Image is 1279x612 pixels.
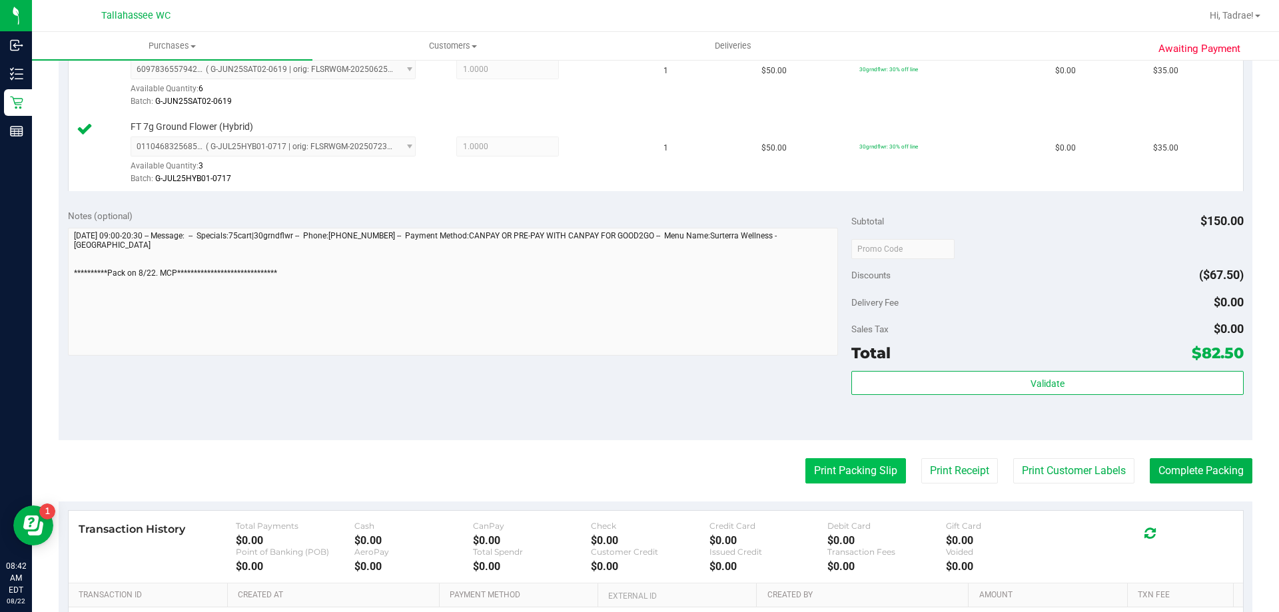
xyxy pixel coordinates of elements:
[709,547,828,557] div: Issued Credit
[851,344,891,362] span: Total
[591,521,709,531] div: Check
[1210,10,1254,21] span: Hi, Tadrae!
[236,547,354,557] div: Point of Banking (POB)
[10,125,23,138] inline-svg: Reports
[1214,322,1244,336] span: $0.00
[827,560,946,573] div: $0.00
[313,40,592,52] span: Customers
[1055,142,1076,154] span: $0.00
[1153,65,1178,77] span: $35.00
[709,560,828,573] div: $0.00
[354,521,473,531] div: Cash
[761,65,787,77] span: $50.00
[946,521,1065,531] div: Gift Card
[79,590,222,601] a: Transaction ID
[13,505,53,545] iframe: Resource center
[236,521,354,531] div: Total Payments
[851,263,891,287] span: Discounts
[101,10,171,21] span: Tallahassee WC
[591,560,709,573] div: $0.00
[155,97,232,106] span: G-JUN25SAT02-0619
[593,32,873,60] a: Deliveries
[131,156,430,182] div: Available Quantity:
[155,174,231,183] span: G-JUL25HYB01-0717
[598,583,756,607] th: External ID
[32,32,312,60] a: Purchases
[979,590,1122,601] a: Amount
[946,534,1065,547] div: $0.00
[1199,268,1244,282] span: ($67.50)
[473,534,592,547] div: $0.00
[10,39,23,52] inline-svg: Inbound
[851,324,889,334] span: Sales Tax
[236,534,354,547] div: $0.00
[921,458,998,483] button: Print Receipt
[1200,214,1244,228] span: $150.00
[1055,65,1076,77] span: $0.00
[851,371,1243,395] button: Validate
[238,590,434,601] a: Created At
[946,560,1065,573] div: $0.00
[312,32,593,60] a: Customers
[1153,142,1178,154] span: $35.00
[131,121,253,133] span: FT 7g Ground Flower (Hybrid)
[199,161,203,170] span: 3
[827,534,946,547] div: $0.00
[68,210,133,221] span: Notes (optional)
[851,216,884,226] span: Subtotal
[354,560,473,573] div: $0.00
[6,596,26,606] p: 08/22
[663,142,668,154] span: 1
[39,503,55,519] iframe: Resource center unread badge
[354,547,473,557] div: AeroPay
[199,84,203,93] span: 6
[1150,458,1252,483] button: Complete Packing
[591,547,709,557] div: Customer Credit
[1013,458,1134,483] button: Print Customer Labels
[767,590,963,601] a: Created By
[473,521,592,531] div: CanPay
[663,65,668,77] span: 1
[1138,590,1228,601] a: Txn Fee
[10,67,23,81] inline-svg: Inventory
[859,143,918,150] span: 30grndflwr: 30% off line
[473,547,592,557] div: Total Spendr
[473,560,592,573] div: $0.00
[6,560,26,596] p: 08:42 AM EDT
[946,547,1065,557] div: Voided
[131,97,153,106] span: Batch:
[10,96,23,109] inline-svg: Retail
[1031,378,1065,389] span: Validate
[697,40,769,52] span: Deliveries
[805,458,906,483] button: Print Packing Slip
[1214,295,1244,309] span: $0.00
[450,590,593,601] a: Payment Method
[1158,41,1240,57] span: Awaiting Payment
[591,534,709,547] div: $0.00
[709,521,828,531] div: Credit Card
[827,547,946,557] div: Transaction Fees
[761,142,787,154] span: $50.00
[236,560,354,573] div: $0.00
[859,66,918,73] span: 30grndflwr: 30% off line
[354,534,473,547] div: $0.00
[32,40,312,52] span: Purchases
[131,174,153,183] span: Batch:
[851,239,955,259] input: Promo Code
[1192,344,1244,362] span: $82.50
[827,521,946,531] div: Debit Card
[131,79,430,105] div: Available Quantity:
[709,534,828,547] div: $0.00
[851,297,899,308] span: Delivery Fee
